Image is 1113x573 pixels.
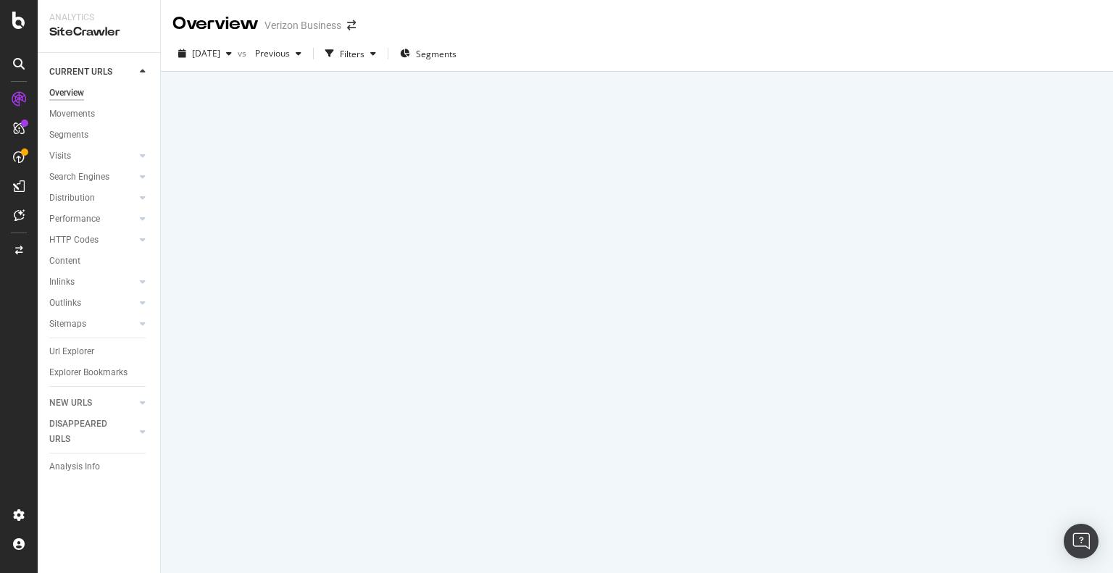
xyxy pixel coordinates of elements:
[1064,524,1099,559] div: Open Intercom Messenger
[49,85,150,101] a: Overview
[49,296,81,311] div: Outlinks
[320,42,382,65] button: Filters
[49,365,150,380] a: Explorer Bookmarks
[49,24,149,41] div: SiteCrawler
[49,170,109,185] div: Search Engines
[49,417,122,447] div: DISAPPEARED URLS
[192,47,220,59] span: 2025 Aug. 5th
[49,396,92,411] div: NEW URLS
[49,254,80,269] div: Content
[49,344,94,359] div: Url Explorer
[49,191,95,206] div: Distribution
[49,64,136,80] a: CURRENT URLS
[49,459,150,474] a: Analysis Info
[49,106,95,122] div: Movements
[49,317,86,332] div: Sitemaps
[49,149,136,164] a: Visits
[49,233,136,248] a: HTTP Codes
[249,42,307,65] button: Previous
[49,170,136,185] a: Search Engines
[49,12,149,24] div: Analytics
[49,275,75,290] div: Inlinks
[394,42,462,65] button: Segments
[49,296,136,311] a: Outlinks
[49,396,136,411] a: NEW URLS
[49,212,136,227] a: Performance
[49,459,100,474] div: Analysis Info
[340,48,364,60] div: Filters
[49,344,150,359] a: Url Explorer
[264,18,341,33] div: Verizon Business
[49,127,150,143] a: Segments
[416,48,457,60] span: Segments
[238,47,249,59] span: vs
[49,254,150,269] a: Content
[49,127,88,143] div: Segments
[49,365,128,380] div: Explorer Bookmarks
[49,417,136,447] a: DISAPPEARED URLS
[172,12,259,36] div: Overview
[49,275,136,290] a: Inlinks
[49,233,99,248] div: HTTP Codes
[249,47,290,59] span: Previous
[49,191,136,206] a: Distribution
[49,106,150,122] a: Movements
[172,42,238,65] button: [DATE]
[49,212,100,227] div: Performance
[49,149,71,164] div: Visits
[49,317,136,332] a: Sitemaps
[49,64,112,80] div: CURRENT URLS
[347,20,356,30] div: arrow-right-arrow-left
[49,85,84,101] div: Overview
